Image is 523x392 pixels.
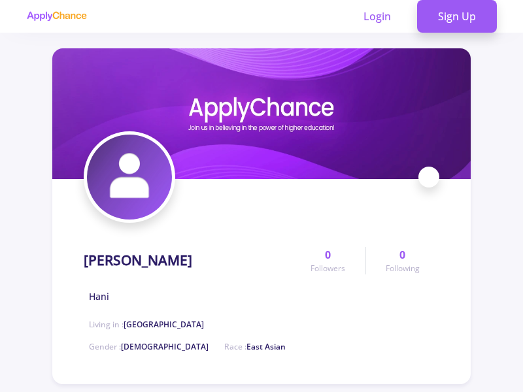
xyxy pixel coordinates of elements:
a: 0Followers [291,247,365,274]
h1: [PERSON_NAME] [84,252,192,269]
span: East Asian [246,341,286,352]
span: Hani [89,289,109,303]
img: applychance logo text only [26,11,87,22]
a: 0Following [365,247,439,274]
span: [GEOGRAPHIC_DATA] [124,319,204,330]
span: [DEMOGRAPHIC_DATA] [121,341,209,352]
span: 0 [399,247,405,263]
span: Living in : [89,319,204,330]
span: 0 [325,247,331,263]
img: Hani Abareghicover image [52,48,471,179]
span: Following [386,263,420,274]
span: Race : [224,341,286,352]
img: Hani Abareghiavatar [87,135,172,220]
span: Followers [311,263,345,274]
span: Gender : [89,341,209,352]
